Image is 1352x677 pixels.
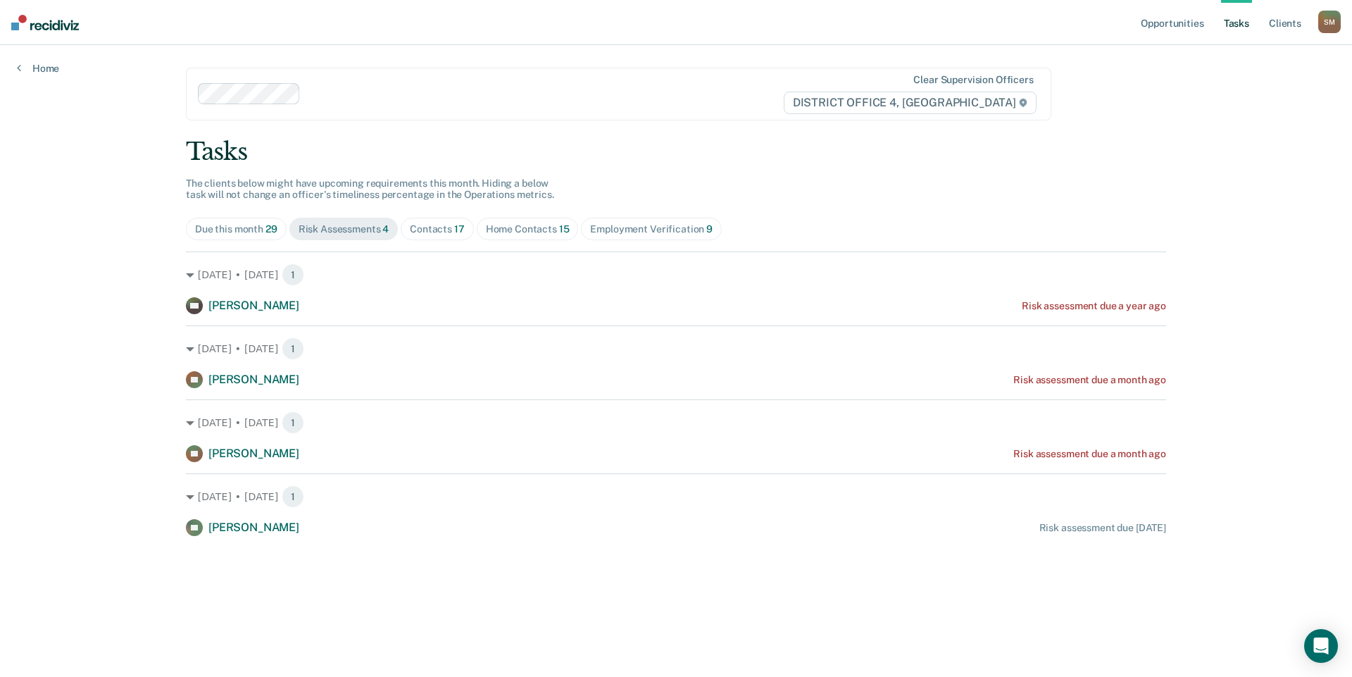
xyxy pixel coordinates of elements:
[1022,300,1166,312] div: Risk assessment due a year ago
[1318,11,1341,33] div: S M
[299,223,389,235] div: Risk Assessments
[17,62,59,75] a: Home
[913,74,1033,86] div: Clear supervision officers
[186,263,1166,286] div: [DATE] • [DATE] 1
[706,223,713,235] span: 9
[1318,11,1341,33] button: SM
[486,223,570,235] div: Home Contacts
[590,223,713,235] div: Employment Verification
[195,223,277,235] div: Due this month
[454,223,465,235] span: 17
[1013,448,1166,460] div: Risk assessment due a month ago
[186,137,1166,166] div: Tasks
[282,263,304,286] span: 1
[11,15,79,30] img: Recidiviz
[1304,629,1338,663] div: Open Intercom Messenger
[784,92,1037,114] span: DISTRICT OFFICE 4, [GEOGRAPHIC_DATA]
[559,223,570,235] span: 15
[282,337,304,360] span: 1
[186,178,554,201] span: The clients below might have upcoming requirements this month. Hiding a below task will not chang...
[410,223,465,235] div: Contacts
[382,223,389,235] span: 4
[208,299,299,312] span: [PERSON_NAME]
[1039,522,1166,534] div: Risk assessment due [DATE]
[1013,374,1166,386] div: Risk assessment due a month ago
[208,521,299,534] span: [PERSON_NAME]
[186,411,1166,434] div: [DATE] • [DATE] 1
[208,373,299,386] span: [PERSON_NAME]
[186,485,1166,508] div: [DATE] • [DATE] 1
[208,447,299,460] span: [PERSON_NAME]
[265,223,277,235] span: 29
[282,485,304,508] span: 1
[282,411,304,434] span: 1
[186,337,1166,360] div: [DATE] • [DATE] 1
